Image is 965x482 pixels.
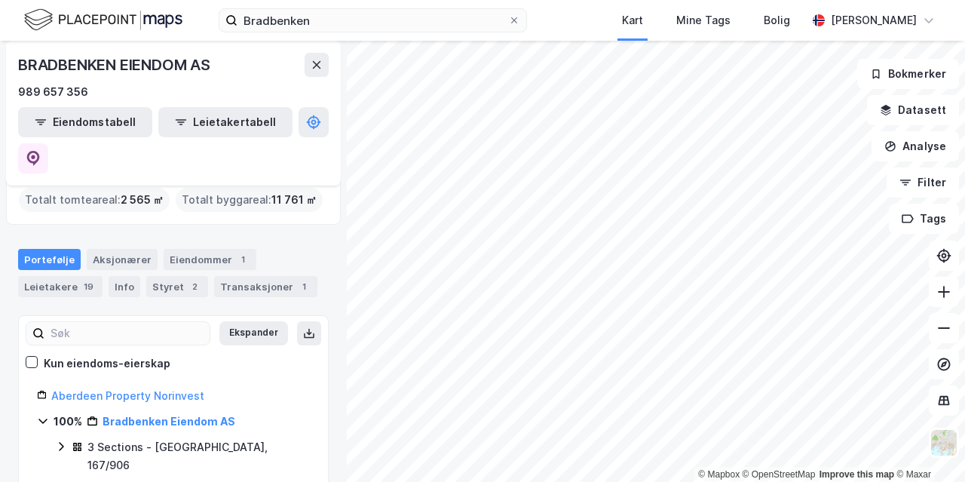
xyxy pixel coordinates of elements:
[214,276,317,297] div: Transaksjoner
[109,276,140,297] div: Info
[146,276,208,297] div: Styret
[743,469,816,480] a: OpenStreetMap
[872,131,959,161] button: Analyse
[18,107,152,137] button: Eiendomstabell
[54,413,82,431] div: 100%
[237,9,508,32] input: Søk på adresse, matrikkel, gårdeiere, leietakere eller personer
[87,438,310,474] div: 3 Sections - [GEOGRAPHIC_DATA], 167/906
[890,410,965,482] iframe: Chat Widget
[18,53,213,77] div: BRADBENKEN EIENDOM AS
[103,415,235,428] a: Bradbenken Eiendom AS
[831,11,917,29] div: [PERSON_NAME]
[890,410,965,482] div: Kontrollprogram for chat
[235,252,250,267] div: 1
[164,249,256,270] div: Eiendommer
[18,249,81,270] div: Portefølje
[867,95,959,125] button: Datasett
[296,279,311,294] div: 1
[18,276,103,297] div: Leietakere
[121,191,164,209] span: 2 565 ㎡
[271,191,317,209] span: 11 761 ㎡
[889,204,959,234] button: Tags
[44,322,210,345] input: Søk
[19,188,170,212] div: Totalt tomteareal :
[176,188,323,212] div: Totalt byggareal :
[764,11,790,29] div: Bolig
[622,11,643,29] div: Kart
[44,355,170,373] div: Kun eiendoms-eierskap
[81,279,96,294] div: 19
[676,11,731,29] div: Mine Tags
[87,249,158,270] div: Aksjonærer
[51,389,204,402] a: Aberdeen Property Norinvest
[819,469,894,480] a: Improve this map
[187,279,202,294] div: 2
[219,321,288,345] button: Ekspander
[887,167,959,198] button: Filter
[857,59,959,89] button: Bokmerker
[24,7,182,33] img: logo.f888ab2527a4732fd821a326f86c7f29.svg
[698,469,740,480] a: Mapbox
[18,83,88,101] div: 989 657 356
[158,107,293,137] button: Leietakertabell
